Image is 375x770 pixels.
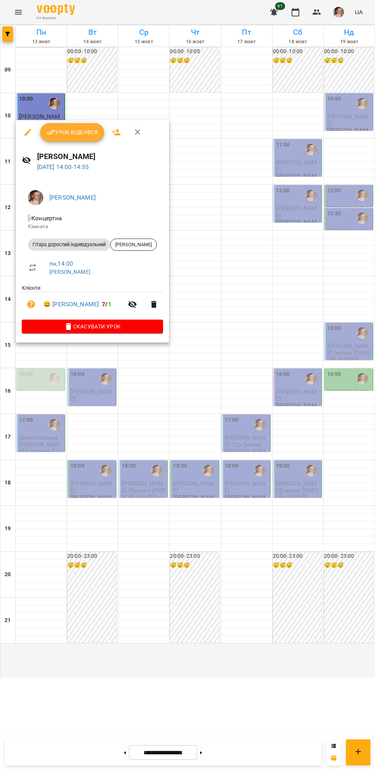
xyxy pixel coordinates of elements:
span: [PERSON_NAME] [111,241,157,248]
b: / [102,301,111,308]
p: Кімната [28,223,157,231]
span: - Концертна [28,214,64,222]
span: Скасувати Урок [28,322,157,331]
button: Візит ще не сплачено. Додати оплату? [22,295,40,314]
a: [DATE] 14:00-14:55 [37,163,89,171]
a: пн , 14:00 [49,260,73,267]
h6: [PERSON_NAME] [37,151,163,162]
div: [PERSON_NAME] [110,239,157,251]
a: [PERSON_NAME] [49,194,96,201]
a: [PERSON_NAME] [49,269,90,275]
button: Урок відбувся [40,123,104,141]
span: Урок відбувся [46,128,98,137]
ul: Клієнти [22,284,163,320]
a: 😀 [PERSON_NAME] [43,300,99,309]
img: 17edbb4851ce2a096896b4682940a88a.jfif [28,190,43,205]
button: Скасувати Урок [22,320,163,333]
span: Гітара дорослий індивідуальний [28,241,110,248]
span: 1 [108,301,111,308]
span: 7 [102,301,105,308]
